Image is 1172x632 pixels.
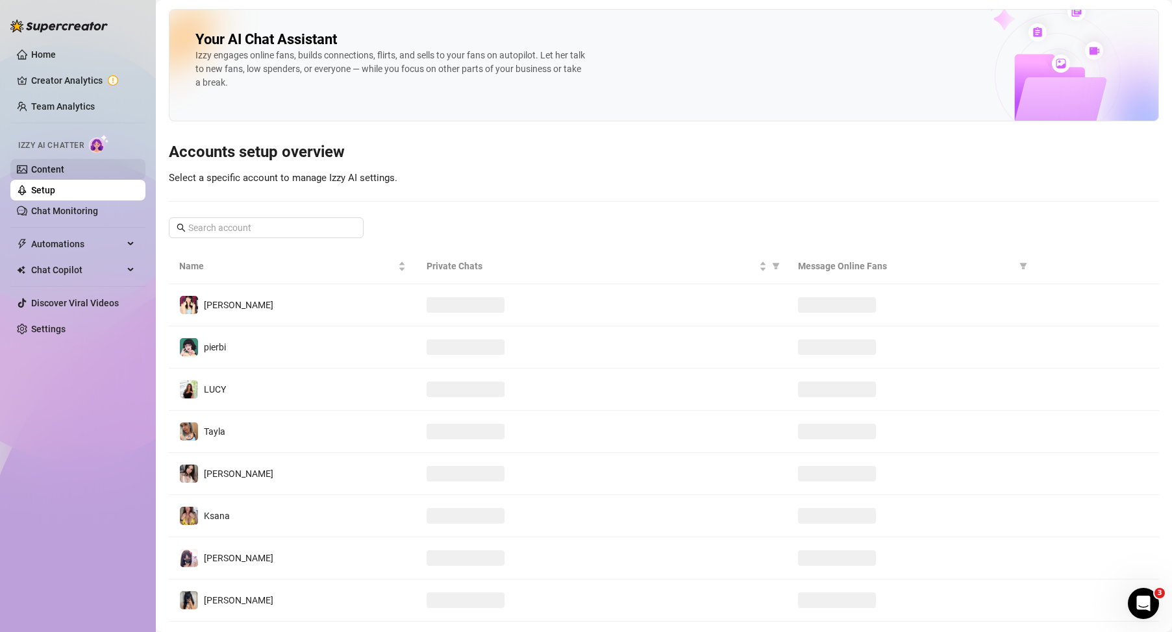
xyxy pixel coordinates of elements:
span: Message Online Fans [798,259,1014,273]
iframe: Intercom live chat [1128,588,1159,619]
a: Home [31,49,56,60]
span: pierbi [204,342,226,352]
img: Ayumi [180,549,198,567]
span: filter [1019,262,1027,270]
h3: Accounts setup overview [169,142,1159,163]
div: Izzy engages online fans, builds connections, flirts, and sells to your fans on autopilot. Let he... [195,49,585,90]
span: Private Chats [427,259,756,273]
a: Setup [31,185,55,195]
h2: Your AI Chat Assistant [195,30,337,49]
span: Name [179,259,395,273]
a: Chat Monitoring [31,206,98,216]
span: search [177,223,186,232]
span: filter [772,262,780,270]
a: Team Analytics [31,101,95,112]
span: 3 [1154,588,1165,598]
input: Search account [188,221,345,235]
img: Gwen [180,591,198,609]
a: Creator Analytics exclamation-circle [31,70,135,91]
span: filter [769,256,782,276]
span: Izzy AI Chatter [18,140,84,152]
th: Private Chats [416,249,788,284]
img: AI Chatter [89,134,109,153]
img: logo-BBDzfeDw.svg [10,19,108,32]
img: Jess [180,465,198,483]
span: Select a specific account to manage Izzy AI settings. [169,172,397,184]
span: Ksana [204,511,230,521]
span: [PERSON_NAME] [204,553,273,563]
img: Melissa [180,296,198,314]
span: Tayla [204,426,225,437]
span: [PERSON_NAME] [204,300,273,310]
a: Settings [31,324,66,334]
span: Automations [31,234,123,254]
img: pierbi [180,338,198,356]
span: LUCY️‍️ [204,384,226,395]
a: Content [31,164,64,175]
span: filter [1017,256,1030,276]
img: LUCY️‍️ [180,380,198,398]
img: Tayla [180,422,198,441]
th: Name [169,249,416,284]
span: thunderbolt [17,239,27,249]
img: Chat Copilot [17,265,25,274]
span: [PERSON_NAME] [204,595,273,605]
span: [PERSON_NAME] [204,468,273,479]
img: Ksana [180,507,198,525]
a: Discover Viral Videos [31,298,119,308]
span: Chat Copilot [31,260,123,280]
